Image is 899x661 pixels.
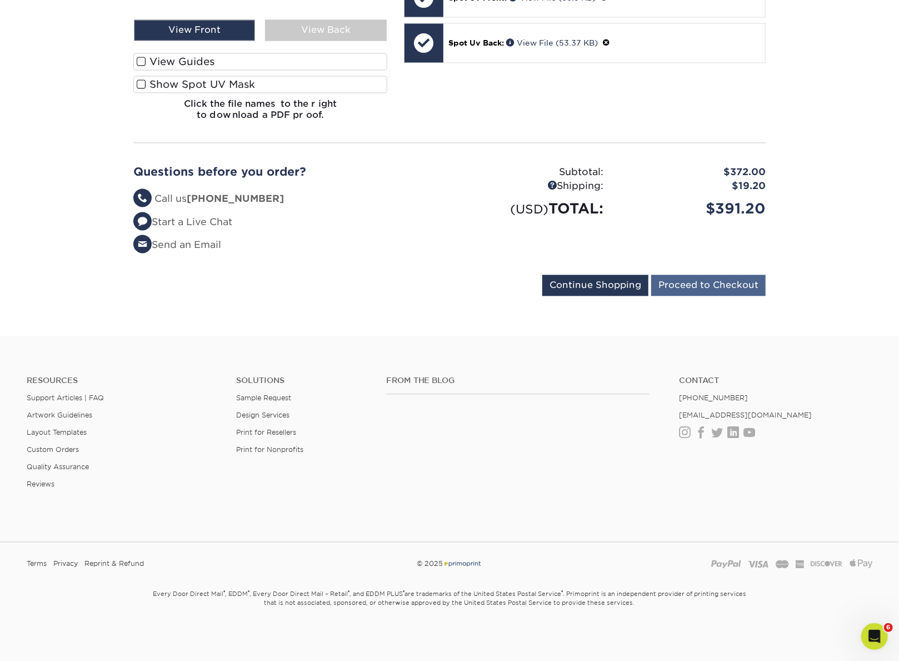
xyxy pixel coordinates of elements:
a: Custom Orders [27,445,79,454]
span: Spot Uv Back: [449,38,505,47]
div: $391.20 [612,198,774,219]
span: 6 [884,623,893,632]
strong: [PHONE_NUMBER] [187,193,284,204]
a: Print for Resellers [236,428,296,436]
a: Send an Email [133,239,221,250]
a: Print for Nonprofits [236,445,303,454]
a: Quality Assurance [27,463,89,471]
div: $372.00 [612,165,774,180]
div: View Front [134,19,255,41]
a: Privacy [53,555,78,572]
small: Every Door Direct Mail , EDDM , Every Door Direct Mail – Retail , and EDDM PLUS are trademarks of... [124,585,775,634]
div: © 2025 [306,555,593,572]
a: [EMAIL_ADDRESS][DOMAIN_NAME] [680,411,812,419]
a: [PHONE_NUMBER] [680,394,748,402]
a: Terms [27,555,47,572]
img: Primoprint [443,559,482,568]
h4: Resources [27,376,219,385]
a: View File (53.37 KB) [507,38,598,47]
a: Design Services [236,411,289,419]
sup: ® [403,589,404,595]
label: Show Spot UV Mask [133,76,387,93]
h4: From the Blog [386,376,650,385]
input: Continue Shopping [542,275,648,296]
small: (USD) [510,202,548,216]
div: View Back [265,19,386,41]
h4: Solutions [236,376,369,385]
input: Proceed to Checkout [651,275,766,296]
iframe: Intercom live chat [861,623,888,650]
label: View Guides [133,53,387,70]
a: Start a Live Chat [133,216,232,227]
a: Sample Request [236,394,291,402]
h6: Click the file names to the right to download a PDF proof. [133,98,387,128]
div: $19.20 [612,179,774,193]
sup: ® [561,589,563,595]
h2: Questions before you order? [133,165,441,178]
a: Support Articles | FAQ [27,394,104,402]
div: Shipping: [450,179,612,193]
sup: ® [348,589,349,595]
a: Layout Templates [27,428,87,436]
a: Artwork Guidelines [27,411,92,419]
sup: ® [223,589,225,595]
div: TOTAL: [450,198,612,219]
div: Subtotal: [450,165,612,180]
a: Reprint & Refund [84,555,144,572]
li: Call us [133,192,441,206]
a: Reviews [27,480,54,488]
sup: ® [248,589,249,595]
a: Contact [680,376,872,385]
